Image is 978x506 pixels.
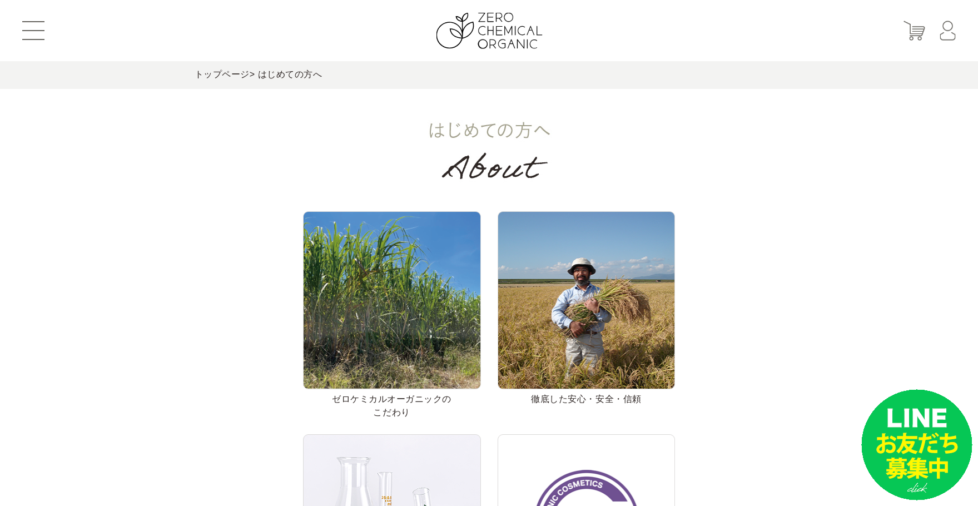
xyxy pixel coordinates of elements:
img: ZERO CHEMICAL ORGANIC [436,13,542,49]
a: トップページ [195,70,250,79]
div: > はじめての方へ [195,61,784,89]
img: カート [903,21,925,41]
img: はじめての方へ [281,89,698,211]
img: ゼロケミカルオーガニックのこだわり [303,211,481,389]
img: マイページ [940,21,956,41]
a: ゼロケミカルオーガニックのこだわり [303,211,481,417]
img: small_line.png [861,389,972,500]
a: 徹底した安心・安全・信頼 [498,211,676,404]
img: 徹底した安心・安全・信頼 [498,211,676,389]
